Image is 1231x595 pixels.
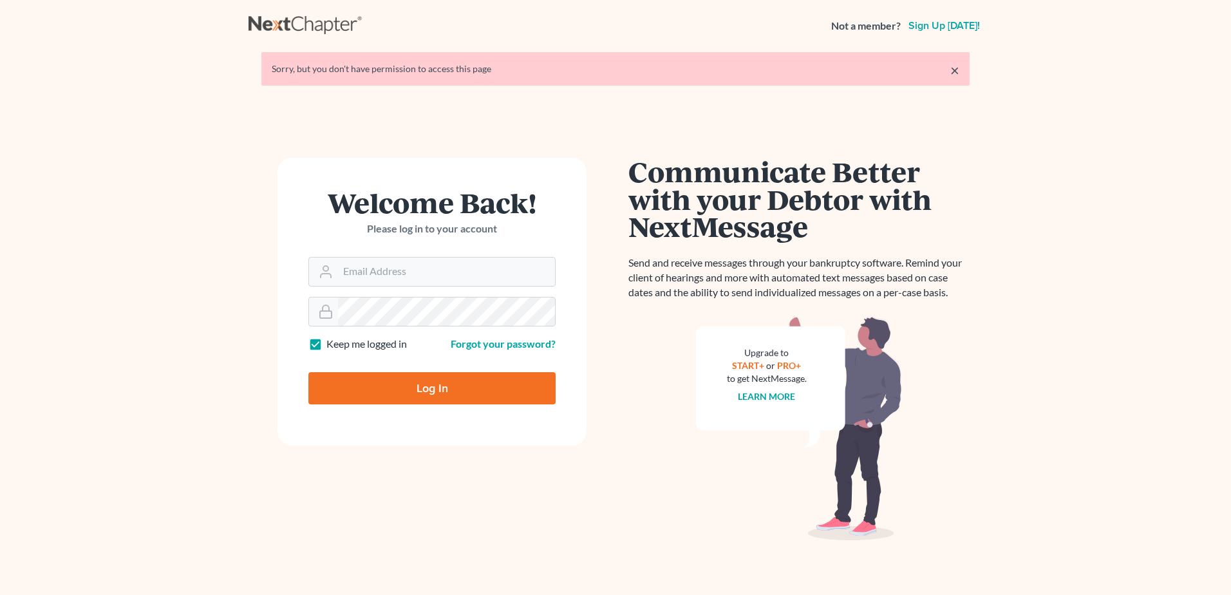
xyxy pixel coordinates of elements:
[767,360,776,371] span: or
[628,158,970,240] h1: Communicate Better with your Debtor with NextMessage
[326,337,407,352] label: Keep me logged in
[950,62,959,78] a: ×
[272,62,959,75] div: Sorry, but you don't have permission to access this page
[831,19,901,33] strong: Not a member?
[338,258,555,286] input: Email Address
[733,360,765,371] a: START+
[308,372,556,404] input: Log In
[778,360,802,371] a: PRO+
[308,189,556,216] h1: Welcome Back!
[451,337,556,350] a: Forgot your password?
[738,391,796,402] a: Learn more
[727,346,807,359] div: Upgrade to
[906,21,982,31] a: Sign up [DATE]!
[696,316,902,541] img: nextmessage_bg-59042aed3d76b12b5cd301f8e5b87938c9018125f34e5fa2b7a6b67550977c72.svg
[727,372,807,385] div: to get NextMessage.
[628,256,970,300] p: Send and receive messages through your bankruptcy software. Remind your client of hearings and mo...
[308,222,556,236] p: Please log in to your account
